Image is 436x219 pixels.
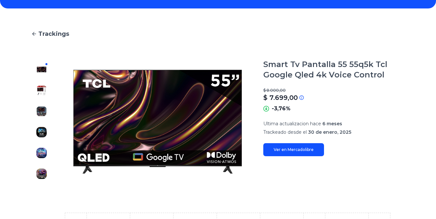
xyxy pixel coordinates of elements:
[263,59,405,80] h1: Smart Tv Pantalla 55 55q5k Tcl Google Qled 4k Voice Control
[36,169,47,179] img: Smart Tv Pantalla 55 55q5k Tcl Google Qled 4k Voice Control
[263,129,307,135] span: Trackeado desde el
[36,127,47,137] img: Smart Tv Pantalla 55 55q5k Tcl Google Qled 4k Voice Control
[263,143,324,156] a: Ver en Mercadolibre
[308,129,351,135] span: 30 de enero, 2025
[36,85,47,96] img: Smart Tv Pantalla 55 55q5k Tcl Google Qled 4k Voice Control
[263,93,298,102] p: $ 7.699,00
[263,121,321,127] span: Ultima actualizacion hace
[36,148,47,158] img: Smart Tv Pantalla 55 55q5k Tcl Google Qled 4k Voice Control
[263,88,405,93] p: $ 8.000,00
[36,106,47,116] img: Smart Tv Pantalla 55 55q5k Tcl Google Qled 4k Voice Control
[322,121,342,127] span: 6 meses
[38,29,69,38] span: Trackings
[36,64,47,75] img: Smart Tv Pantalla 55 55q5k Tcl Google Qled 4k Voice Control
[31,29,405,38] a: Trackings
[65,59,250,184] img: Smart Tv Pantalla 55 55q5k Tcl Google Qled 4k Voice Control
[272,105,291,113] p: -3,76%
